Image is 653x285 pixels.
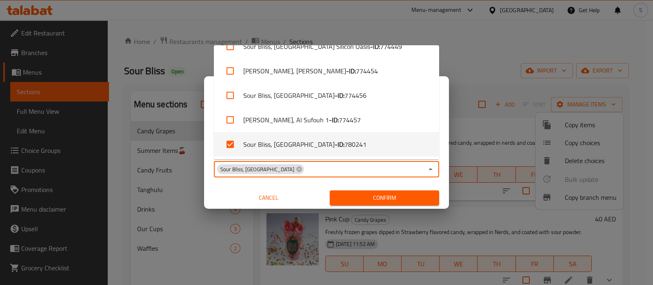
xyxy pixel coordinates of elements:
span: 774457 [339,115,361,125]
li: [PERSON_NAME], Al Sufouh 1 [214,108,439,132]
li: Sour Bliss, [GEOGRAPHIC_DATA] [214,132,439,157]
span: Cancel [217,193,320,203]
span: 780241 [344,139,366,149]
span: 774454 [356,66,378,76]
button: Cancel [214,190,323,205]
button: Close [425,163,436,175]
button: Confirm [330,190,439,205]
span: 774456 [344,91,366,100]
div: Sour Bliss, [GEOGRAPHIC_DATA] [217,164,304,174]
b: - ID: [370,42,380,51]
b: - ID: [346,66,356,76]
b: - ID: [335,139,344,149]
span: Sour Bliss, [GEOGRAPHIC_DATA] [217,166,298,173]
li: Sour Bliss, [GEOGRAPHIC_DATA] [214,83,439,108]
b: - ID: [329,115,339,125]
li: [PERSON_NAME], [PERSON_NAME] [214,59,439,83]
b: - ID: [335,91,344,100]
li: Sour Bliss, [GEOGRAPHIC_DATA] Silicon Oasis [214,34,439,59]
span: 774449 [380,42,402,51]
span: Confirm [336,193,433,203]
